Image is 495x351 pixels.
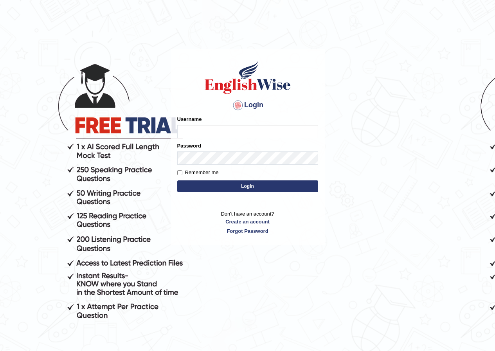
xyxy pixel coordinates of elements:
[177,227,318,235] a: Forgot Password
[177,169,219,176] label: Remember me
[177,115,202,123] label: Username
[177,218,318,225] a: Create an account
[177,170,182,175] input: Remember me
[177,210,318,234] p: Don't have an account?
[177,142,201,149] label: Password
[177,99,318,112] h4: Login
[203,60,292,95] img: Logo of English Wise sign in for intelligent practice with AI
[177,180,318,192] button: Login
